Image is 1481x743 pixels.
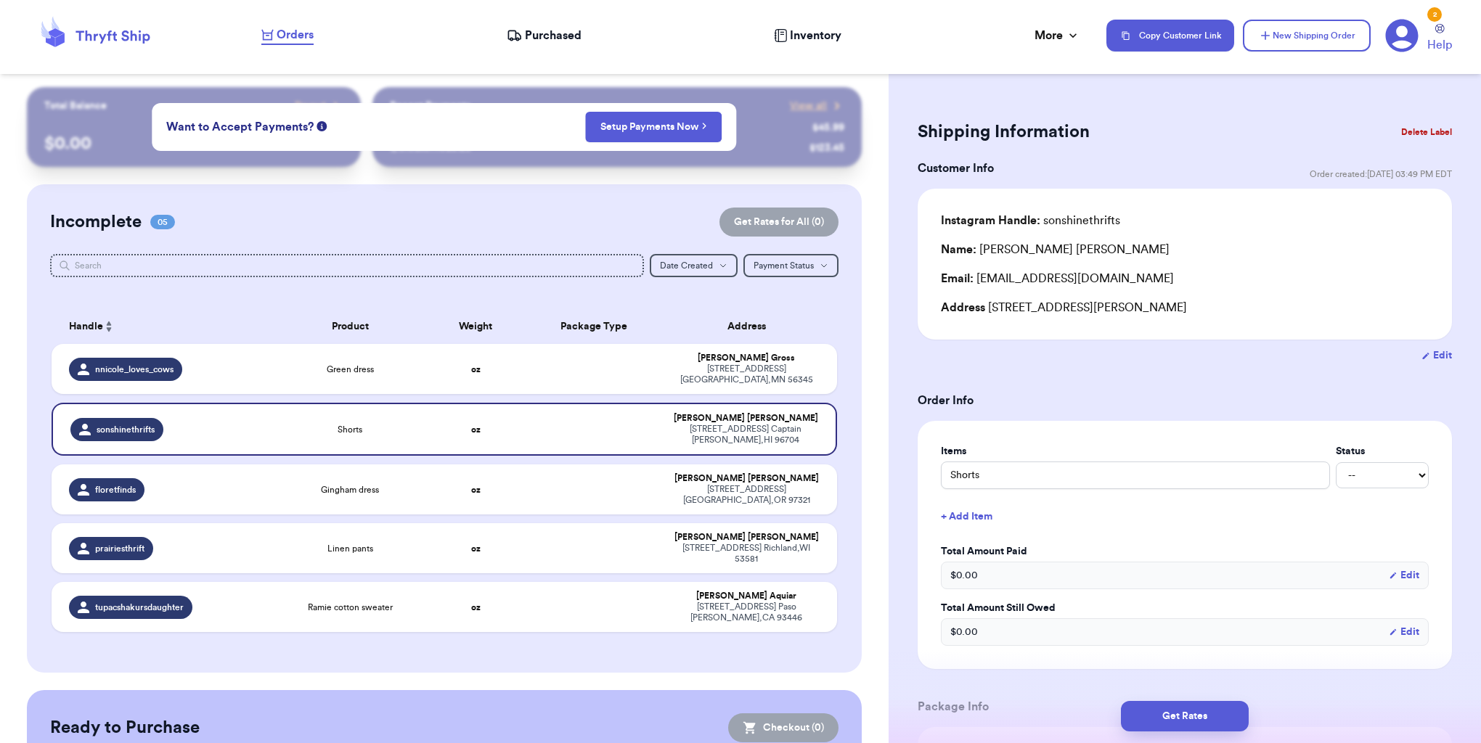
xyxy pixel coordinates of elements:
[728,713,839,742] button: Checkout (0)
[166,118,314,136] span: Want to Accept Payments?
[790,27,841,44] span: Inventory
[673,602,820,623] div: [STREET_ADDRESS] Paso [PERSON_NAME] , CA 93446
[321,484,379,496] span: Gingham dress
[295,99,343,113] a: Payout
[673,413,818,424] div: [PERSON_NAME] [PERSON_NAME]
[150,215,175,229] span: 05
[327,543,373,554] span: Linen pants
[44,99,107,113] p: Total Balance
[754,261,814,270] span: Payment Status
[50,254,645,277] input: Search
[1395,116,1458,148] button: Delete Label
[95,602,184,613] span: tupacshakursdaughter
[261,26,314,45] a: Orders
[1385,19,1419,52] a: 2
[272,309,429,344] th: Product
[941,444,1330,459] label: Items
[95,484,136,496] span: floretfinds
[673,532,820,543] div: [PERSON_NAME] [PERSON_NAME]
[1106,20,1234,52] button: Copy Customer Link
[390,99,470,113] p: Recent Payments
[97,424,155,435] span: sonshinethrifts
[327,364,374,375] span: Green dress
[471,365,481,374] strong: oz
[950,625,978,639] span: $ 0.00
[95,364,174,375] span: nnicole_loves_cows
[673,591,820,602] div: [PERSON_NAME] Aquiar
[941,241,1170,258] div: [PERSON_NAME] [PERSON_NAME]
[1389,625,1419,639] button: Edit
[1421,348,1452,363] button: Edit
[941,299,1429,316] div: [STREET_ADDRESS][PERSON_NAME]
[600,120,707,134] a: Setup Payments Now
[1336,444,1429,459] label: Status
[1389,568,1419,583] button: Edit
[338,424,362,435] span: Shorts
[471,544,481,553] strong: oz
[471,425,481,434] strong: oz
[525,27,582,44] span: Purchased
[950,568,978,583] span: $ 0.00
[95,543,144,554] span: prairiesthrift
[719,208,839,237] button: Get Rates for All (0)
[790,99,827,113] span: View all
[941,544,1429,559] label: Total Amount Paid
[295,99,326,113] span: Payout
[1121,701,1249,731] button: Get Rates
[673,424,818,446] div: [STREET_ADDRESS] Captain [PERSON_NAME] , HI 96704
[774,27,841,44] a: Inventory
[50,716,200,739] h2: Ready to Purchase
[1243,20,1371,52] button: New Shipping Order
[673,473,820,484] div: [PERSON_NAME] [PERSON_NAME]
[673,543,820,565] div: [STREET_ADDRESS] Richland , WI 53581
[1310,168,1452,180] span: Order created: [DATE] 03:49 PM EDT
[1427,24,1452,54] a: Help
[471,603,481,612] strong: oz
[673,364,820,385] div: [STREET_ADDRESS] [GEOGRAPHIC_DATA] , MN 56345
[50,210,142,234] h2: Incomplete
[660,261,713,270] span: Date Created
[918,120,1090,144] h2: Shipping Information
[69,319,103,334] span: Handle
[809,141,844,155] div: $ 123.45
[941,601,1429,615] label: Total Amount Still Owed
[790,99,844,113] a: View all
[743,254,839,277] button: Payment Status
[941,215,1040,226] span: Instagram Handle:
[523,309,664,344] th: Package Type
[471,485,481,494] strong: oz
[277,26,314,44] span: Orders
[44,132,343,155] p: $ 0.00
[918,160,994,177] h3: Customer Info
[650,254,738,277] button: Date Created
[941,302,985,313] span: Address
[428,309,523,344] th: Weight
[941,270,1429,287] div: [EMAIL_ADDRESS][DOMAIN_NAME]
[673,484,820,506] div: [STREET_ADDRESS] [GEOGRAPHIC_DATA] , OR 97321
[941,244,976,255] span: Name:
[664,309,837,344] th: Address
[941,273,974,284] span: Email:
[935,501,1435,533] button: + Add Item
[1427,7,1442,22] div: 2
[507,27,582,44] a: Purchased
[1427,36,1452,54] span: Help
[812,120,844,135] div: $ 45.99
[941,212,1120,229] div: sonshinethrifts
[1035,27,1080,44] div: More
[673,353,820,364] div: [PERSON_NAME] Gross
[918,392,1452,409] h3: Order Info
[308,602,393,613] span: Ramie cotton sweater
[103,318,115,335] button: Sort ascending
[585,112,722,142] button: Setup Payments Now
